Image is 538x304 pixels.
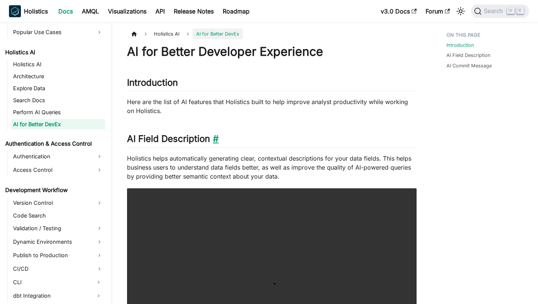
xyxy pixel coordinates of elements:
[92,276,105,288] button: Expand sidebar category 'CLI'
[127,77,417,91] h2: Introduction
[421,5,454,17] a: Forum
[11,151,105,162] a: Authentication
[92,290,105,302] button: Expand sidebar category 'dbt Integration'
[192,28,243,39] span: AI for Better DevEx
[210,133,219,144] a: Direct link to AI Field Description
[24,7,48,16] b: Holistics
[3,47,105,58] a: Holistics AI
[11,164,105,176] a: Access Control
[11,59,105,70] a: Holistics AI
[516,7,524,14] kbd: K
[127,97,417,115] p: Here are the list of AI features that Holistics built to help improve analyst productivity while ...
[11,26,105,38] a: Popular Use Cases
[11,290,92,302] a: dbt Integration
[11,95,105,106] a: Search Docs
[127,133,417,148] h2: AI Field Description
[77,5,103,17] a: AMQL
[3,139,105,149] a: Authentication & Access Control
[11,263,105,275] a: CI/CD
[11,276,92,288] a: CLI
[103,5,151,17] a: Visualizations
[446,62,492,69] a: AI Commit Message
[169,5,218,17] a: Release Notes
[507,7,514,14] kbd: ⌘
[127,44,417,59] h1: AI for Better Developer Experience
[11,71,105,82] a: Architecture
[150,28,183,39] span: Holistics AI
[11,107,105,118] a: Perform AI Queries
[127,28,417,39] nav: Breadcrumbs
[3,185,105,195] a: Development Workflow
[482,8,507,15] span: Search
[11,210,105,221] a: Code Search
[218,5,254,17] a: Roadmap
[127,154,417,181] p: Holistics helps automatically generating clear, contextual descriptions for your data fields. Thi...
[54,5,77,17] a: Docs
[471,4,529,18] button: Search (Command+K)
[11,119,105,130] a: AI for Better DevEx
[11,222,105,234] a: Validation / Testing
[446,42,474,49] a: Introduction
[455,5,467,17] button: Switch between dark and light mode (currently light mode)
[9,5,21,17] img: Holistics
[11,249,105,261] a: Publish to Production
[127,28,141,39] a: Home page
[11,83,105,94] a: Explore Data
[11,197,105,209] a: Version Control
[9,5,48,17] a: HolisticsHolistics
[151,5,169,17] a: API
[376,5,421,17] a: v3.0 Docs
[11,236,105,248] a: Dynamic Environments
[446,52,491,59] a: AI Field Description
